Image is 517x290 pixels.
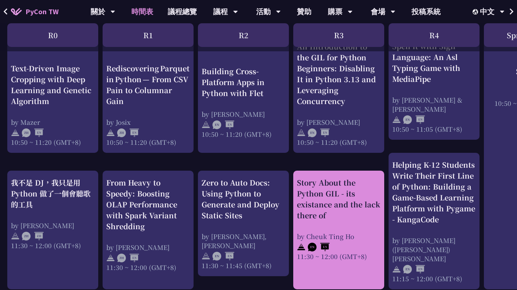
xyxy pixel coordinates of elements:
img: Home icon of PyCon TW 2025 [11,8,22,15]
div: by [PERSON_NAME] [202,109,285,118]
div: by [PERSON_NAME] [106,243,190,252]
img: svg+xml;base64,PHN2ZyB4bWxucz0iaHR0cDovL3d3dy53My5vcmcvMjAwMC9zdmciIHdpZHRoPSIyNCIgaGVpZ2h0PSIyNC... [297,128,306,137]
img: ENEN.5a408d1.svg [212,252,234,261]
a: Building Cross-Platform Apps in Python with Flet by [PERSON_NAME] 10:50 ~ 11:20 (GMT+8) [202,41,285,147]
img: ENEN.5a408d1.svg [403,115,425,124]
img: svg+xml;base64,PHN2ZyB4bWxucz0iaHR0cDovL3d3dy53My5vcmcvMjAwMC9zdmciIHdpZHRoPSIyNCIgaGVpZ2h0PSIyNC... [11,128,20,137]
img: svg+xml;base64,PHN2ZyB4bWxucz0iaHR0cDovL3d3dy53My5vcmcvMjAwMC9zdmciIHdpZHRoPSIyNCIgaGVpZ2h0PSIyNC... [202,120,210,129]
img: ZHEN.371966e.svg [22,128,44,137]
div: by [PERSON_NAME] & [PERSON_NAME] [392,95,476,114]
img: ZHEN.371966e.svg [117,254,139,262]
div: 10:50 ~ 11:20 (GMT+8) [106,138,190,147]
img: ENEN.5a408d1.svg [403,265,425,274]
a: Rediscovering Parquet in Python — From CSV Pain to Columnar Gain by Josix 10:50 ~ 11:20 (GMT+8) [106,41,190,147]
img: svg+xml;base64,PHN2ZyB4bWxucz0iaHR0cDovL3d3dy53My5vcmcvMjAwMC9zdmciIHdpZHRoPSIyNCIgaGVpZ2h0PSIyNC... [202,252,210,261]
div: 10:50 ~ 11:20 (GMT+8) [202,129,285,138]
div: 10:50 ~ 11:05 (GMT+8) [392,124,476,134]
span: PyCon TW [25,6,59,17]
img: svg+xml;base64,PHN2ZyB4bWxucz0iaHR0cDovL3d3dy53My5vcmcvMjAwMC9zdmciIHdpZHRoPSIyNCIgaGVpZ2h0PSIyNC... [392,265,401,274]
a: Text-Driven Image Cropping with Deep Learning and Genetic Algorithm by Mazer 10:50 ~ 11:20 (GMT+8) [11,41,95,147]
img: svg+xml;base64,PHN2ZyB4bWxucz0iaHR0cDovL3d3dy53My5vcmcvMjAwMC9zdmciIHdpZHRoPSIyNCIgaGVpZ2h0PSIyNC... [11,232,20,241]
div: 11:15 ~ 12:00 (GMT+8) [392,274,476,283]
img: svg+xml;base64,PHN2ZyB4bWxucz0iaHR0cDovL3d3dy53My5vcmcvMjAwMC9zdmciIHdpZHRoPSIyNCIgaGVpZ2h0PSIyNC... [106,128,115,137]
img: ENEN.5a408d1.svg [308,243,330,251]
div: R1 [103,23,194,47]
img: ENEN.5a408d1.svg [308,128,330,137]
div: 我不是 DJ，我只是用 Python 做了一個會聽歌的工具 [11,177,95,210]
div: 11:30 ~ 11:45 (GMT+8) [202,261,285,270]
div: R3 [293,23,384,47]
a: An Introduction to the GIL for Python Beginners: Disabling It in Python 3.13 and Leveraging Concu... [297,41,381,147]
div: Helping K-12 Students Write Their First Line of Python: Building a Game-Based Learning Platform w... [392,159,476,225]
a: Helping K-12 Students Write Their First Line of Python: Building a Game-Based Learning Platform w... [392,159,476,283]
div: Building Cross-Platform Apps in Python with Flet [202,65,285,98]
div: by [PERSON_NAME] [11,221,95,230]
a: Zero to Auto Docs: Using Python to Generate and Deploy Static Sites by [PERSON_NAME], [PERSON_NAM... [202,177,285,270]
img: Locale Icon [473,9,480,15]
div: 11:30 ~ 12:00 (GMT+8) [297,252,381,261]
img: ZHZH.38617ef.svg [22,232,44,241]
div: From Heavy to Speedy: Boosting OLAP Performance with Spark Variant Shredding [106,177,190,232]
div: R0 [7,23,98,47]
a: PyCon TW [4,3,66,21]
div: An Introduction to the GIL for Python Beginners: Disabling It in Python 3.13 and Leveraging Concu... [297,41,381,107]
img: svg+xml;base64,PHN2ZyB4bWxucz0iaHR0cDovL3d3dy53My5vcmcvMjAwMC9zdmciIHdpZHRoPSIyNCIgaGVpZ2h0PSIyNC... [106,254,115,262]
img: ENEN.5a408d1.svg [212,120,234,129]
div: R4 [389,23,480,47]
div: by [PERSON_NAME], [PERSON_NAME] [202,232,285,250]
a: 我不是 DJ，我只是用 Python 做了一個會聽歌的工具 by [PERSON_NAME] 11:30 ~ 12:00 (GMT+8) [11,177,95,283]
a: Spell it with Sign Language: An Asl Typing Game with MediaPipe by [PERSON_NAME] & [PERSON_NAME] 1... [392,41,476,134]
div: by [PERSON_NAME] ([PERSON_NAME]) [PERSON_NAME] [392,236,476,263]
a: From Heavy to Speedy: Boosting OLAP Performance with Spark Variant Shredding by [PERSON_NAME] 11:... [106,177,190,283]
a: Story About the Python GIL - its existance and the lack there of by Cheuk Ting Ho 11:30 ~ 12:00 (... [297,177,381,283]
div: Spell it with Sign Language: An Asl Typing Game with MediaPipe [392,41,476,84]
div: by Cheuk Ting Ho [297,232,381,241]
div: by Mazer [11,118,95,127]
div: 11:30 ~ 12:00 (GMT+8) [11,241,95,250]
div: Rediscovering Parquet in Python — From CSV Pain to Columnar Gain [106,63,190,107]
div: Zero to Auto Docs: Using Python to Generate and Deploy Static Sites [202,177,285,221]
div: Story About the Python GIL - its existance and the lack there of [297,177,381,221]
div: R2 [198,23,289,47]
div: by [PERSON_NAME] [297,118,381,127]
div: Text-Driven Image Cropping with Deep Learning and Genetic Algorithm [11,63,95,107]
div: 11:30 ~ 12:00 (GMT+8) [106,263,190,272]
img: svg+xml;base64,PHN2ZyB4bWxucz0iaHR0cDovL3d3dy53My5vcmcvMjAwMC9zdmciIHdpZHRoPSIyNCIgaGVpZ2h0PSIyNC... [392,115,401,124]
div: 10:50 ~ 11:20 (GMT+8) [297,138,381,147]
div: 10:50 ~ 11:20 (GMT+8) [11,138,95,147]
img: svg+xml;base64,PHN2ZyB4bWxucz0iaHR0cDovL3d3dy53My5vcmcvMjAwMC9zdmciIHdpZHRoPSIyNCIgaGVpZ2h0PSIyNC... [297,243,306,251]
div: by Josix [106,118,190,127]
img: ZHEN.371966e.svg [117,128,139,137]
